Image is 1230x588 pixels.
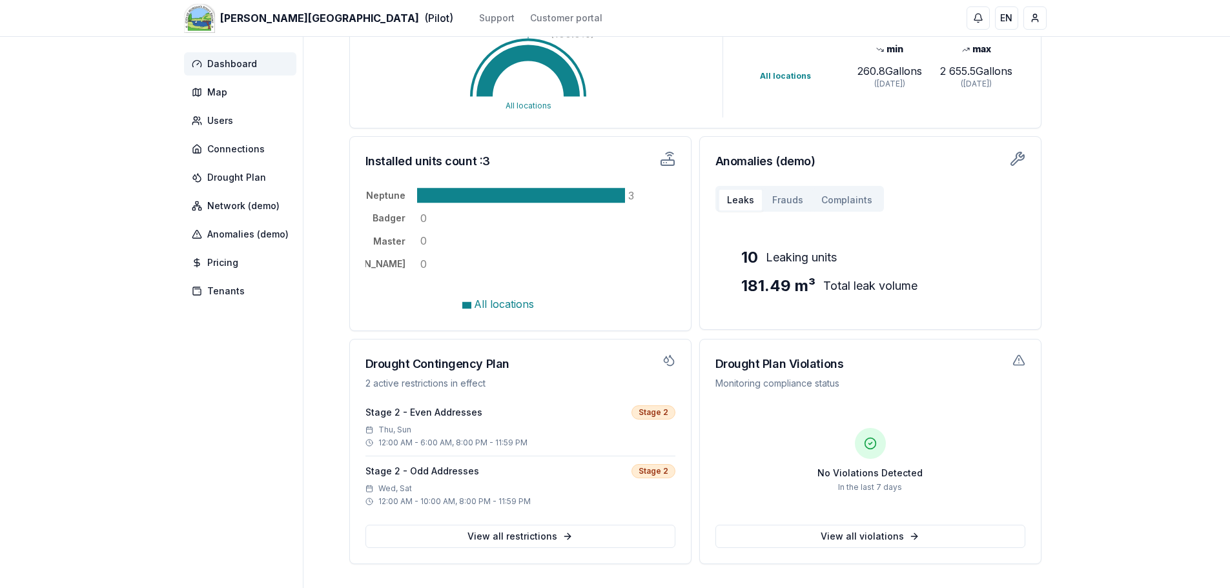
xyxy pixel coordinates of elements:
[365,355,675,373] h3: Drought Contingency Plan
[933,43,1020,56] div: max
[207,171,266,184] span: Drought Plan
[933,79,1020,89] div: ([DATE])
[506,101,551,110] text: All locations
[184,223,302,246] a: Anomalies (demo)
[365,465,479,478] h4: Stage 2 - Odd Addresses
[766,248,837,267] span: Leaking units
[378,496,531,507] span: 12:00 AM - 10:00 AM, 8:00 PM - 11:59 PM
[846,79,933,89] div: ([DATE])
[741,247,758,268] span: 10
[995,6,1018,30] button: EN
[631,464,675,478] div: Stage 2
[184,109,302,132] a: Users
[365,377,675,390] p: 2 active restrictions in effect
[817,467,923,480] p: No Violations Detected
[207,199,280,212] span: Network (demo)
[817,482,923,492] p: In the last 7 days
[378,483,412,494] span: Wed, Sat
[1000,12,1012,25] span: EN
[365,525,675,548] button: View all restrictions
[760,71,846,81] div: All locations
[207,256,238,269] span: Pricing
[812,188,881,212] button: Complaints
[474,298,534,310] span: All locations
[741,276,815,296] span: 181.49 m³
[378,438,528,448] span: 12:00 AM - 6:00 AM, 8:00 PM - 11:59 PM
[184,3,215,34] img: Morgan's Point Resort Logo
[184,81,302,104] a: Map
[365,406,482,419] h4: Stage 2 - Even Addresses
[207,228,289,241] span: Anomalies (demo)
[715,377,1025,390] p: Monitoring compliance status
[420,258,427,270] tspan: 0
[420,234,427,247] tspan: 0
[331,258,405,269] tspan: [PERSON_NAME]
[366,190,405,201] tspan: Neptune
[184,194,302,218] a: Network (demo)
[184,251,302,274] a: Pricing
[846,43,933,56] div: min
[763,188,812,212] button: Frauds
[365,152,516,170] h3: Installed units count : 3
[184,279,302,303] a: Tenants
[715,355,1025,373] h3: Drought Plan Violations
[530,12,602,25] a: Customer portal
[220,10,419,26] span: [PERSON_NAME][GEOGRAPHIC_DATA]
[420,212,427,225] tspan: 0
[718,188,763,212] button: Leaks
[715,525,1025,548] button: View all violations
[378,425,411,435] span: Thu, Sun
[846,63,933,79] div: 260.8 Gallons
[184,10,453,26] a: [PERSON_NAME][GEOGRAPHIC_DATA](Pilot)
[479,12,515,25] a: Support
[424,10,453,26] span: (Pilot)
[184,137,302,161] a: Connections
[207,57,257,70] span: Dashboard
[207,86,227,99] span: Map
[184,52,302,76] a: Dashboard
[933,63,1020,79] div: 2 655.5 Gallons
[207,285,245,298] span: Tenants
[373,236,405,247] tspan: Master
[184,166,302,189] a: Drought Plan
[823,277,917,295] span: Total leak volume
[628,189,634,202] tspan: 3
[207,114,233,127] span: Users
[373,212,405,223] tspan: Badger
[207,143,265,156] span: Connections
[715,152,1025,170] h3: Anomalies (demo)
[631,405,675,420] div: Stage 2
